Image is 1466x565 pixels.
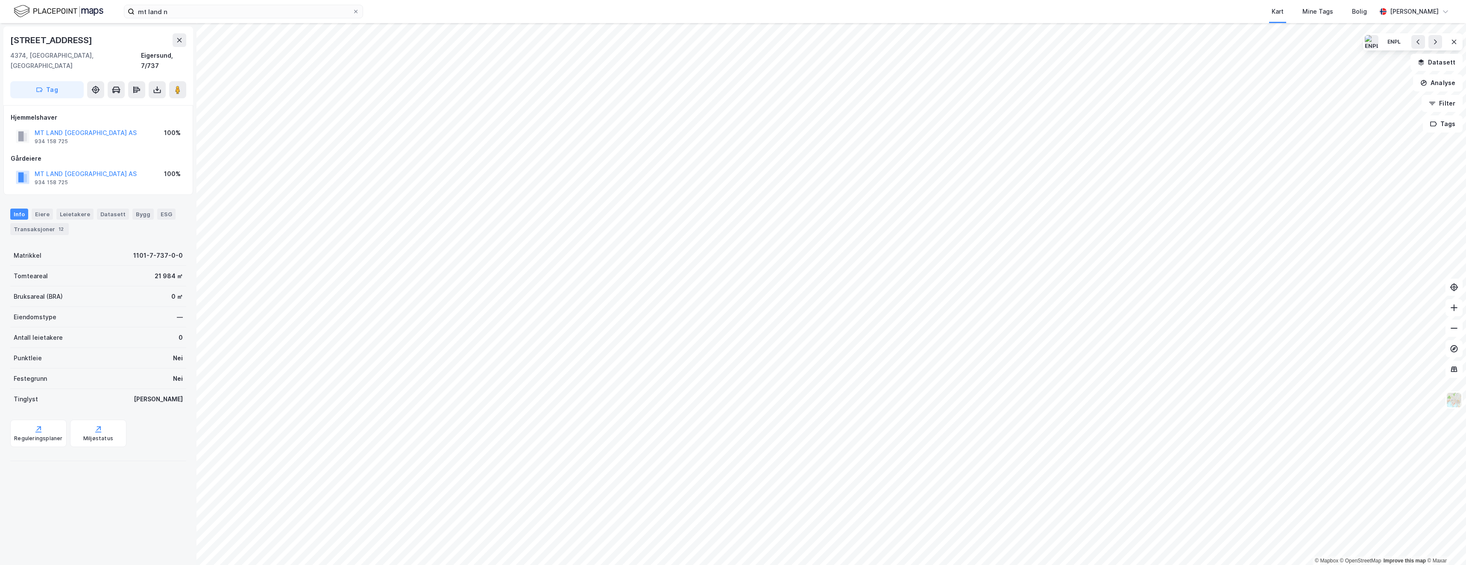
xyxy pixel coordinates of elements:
div: Punktleie [14,353,42,363]
button: Analyse [1413,74,1463,91]
div: [PERSON_NAME] [1390,6,1439,17]
div: 100% [164,128,181,138]
div: Eiere [32,209,53,220]
div: Datasett [97,209,129,220]
div: Reguleringsplaner [14,435,62,442]
button: Tag [10,81,84,98]
div: Leietakere [56,209,94,220]
div: 0 ㎡ [171,291,183,302]
div: — [177,312,183,322]
div: 0 [179,333,183,343]
div: 21 984 ㎡ [155,271,183,281]
div: [PERSON_NAME] [134,394,183,404]
div: Eigersund, 7/737 [141,50,186,71]
div: Tomteareal [14,271,48,281]
a: Improve this map [1384,558,1426,564]
div: [STREET_ADDRESS] [10,33,94,47]
div: 934 158 725 [35,179,68,186]
div: 1101-7-737-0-0 [133,250,183,261]
iframe: Chat Widget [1423,524,1466,565]
div: Eiendomstype [14,312,56,322]
button: Datasett [1410,54,1463,71]
div: Bruksareal (BRA) [14,291,63,302]
button: Tags [1423,115,1463,132]
img: ENPL [1365,35,1378,49]
div: 934 158 725 [35,138,68,145]
input: Søk på adresse, matrikkel, gårdeiere, leietakere eller personer [135,5,352,18]
div: ESG [157,209,176,220]
div: Mine Tags [1302,6,1333,17]
div: Tinglyst [14,394,38,404]
div: Miljøstatus [83,435,113,442]
a: Mapbox [1315,558,1338,564]
button: Filter [1422,95,1463,112]
div: Bolig [1352,6,1367,17]
div: Festegrunn [14,374,47,384]
div: Gårdeiere [11,153,186,164]
img: Z [1446,392,1462,408]
a: OpenStreetMap [1340,558,1381,564]
div: Info [10,209,28,220]
div: ENPL [1387,38,1401,46]
div: Antall leietakere [14,333,63,343]
div: Nei [173,353,183,363]
div: 100% [164,169,181,179]
div: Bygg [132,209,154,220]
div: Matrikkel [14,250,41,261]
div: Kontrollprogram for chat [1423,524,1466,565]
div: Kart [1272,6,1284,17]
div: Hjemmelshaver [11,112,186,123]
div: Nei [173,374,183,384]
div: Transaksjoner [10,223,69,235]
img: logo.f888ab2527a4732fd821a326f86c7f29.svg [14,4,103,19]
button: ENPL [1382,35,1406,49]
div: 4374, [GEOGRAPHIC_DATA], [GEOGRAPHIC_DATA] [10,50,141,71]
div: 12 [57,225,65,233]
